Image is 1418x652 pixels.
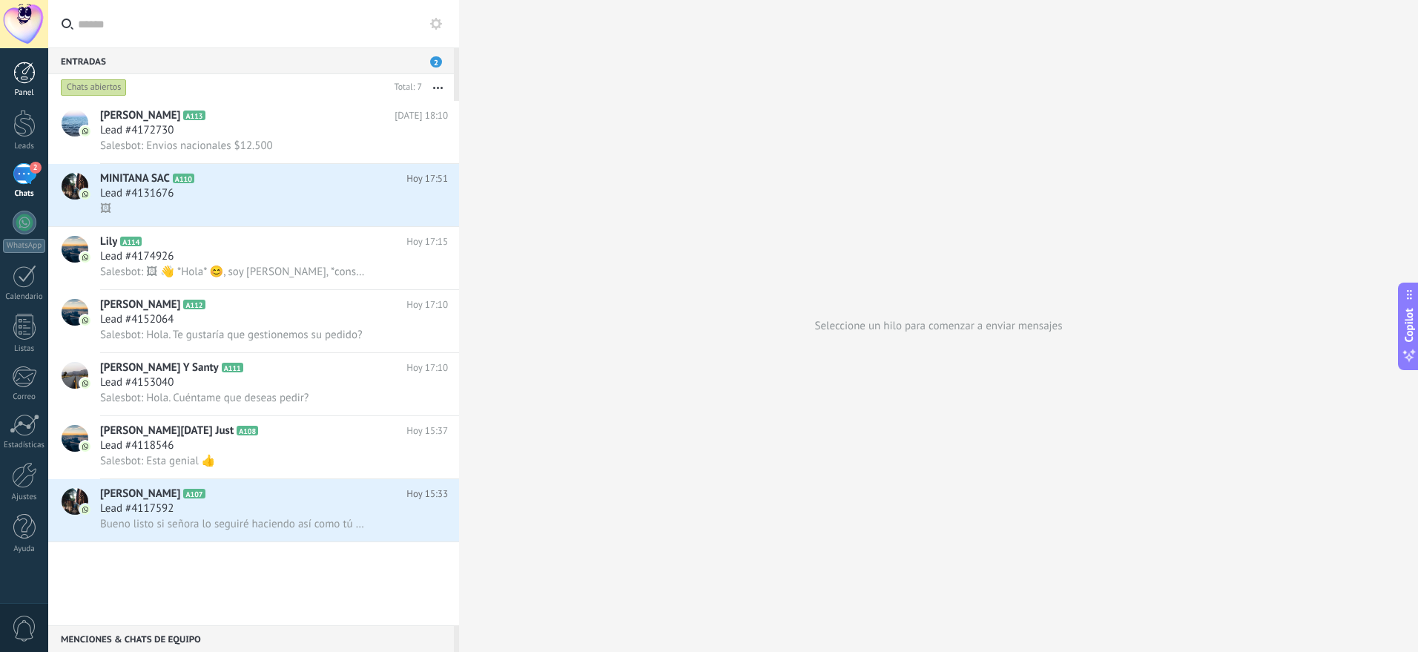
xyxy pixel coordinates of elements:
[430,56,442,67] span: 2
[406,171,448,186] span: Hoy 17:51
[389,80,422,95] div: Total: 7
[48,625,454,652] div: Menciones & Chats de equipo
[80,504,90,515] img: icon
[100,375,174,390] span: Lead #4153040
[100,517,366,531] span: Bueno listo si señora lo seguiré haciendo así como tú dices
[100,171,170,186] span: MINITANA SAC
[100,265,366,279] span: Salesbot: 🖼 👋 *Hola* 😊, soy [PERSON_NAME], *consultora de bienestar de Just*💚. Cuéntame, ¿quieres...
[48,164,459,226] a: avatariconMINITANA SACA110Hoy 17:51Lead #4131676🖼
[183,300,205,309] span: A112
[100,424,234,438] span: [PERSON_NAME][DATE] Just
[3,493,46,502] div: Ajustes
[406,487,448,501] span: Hoy 15:33
[3,441,46,450] div: Estadísticas
[100,202,111,216] span: 🖼
[100,454,216,468] span: Salesbot: Esta genial 👍
[3,239,45,253] div: WhatsApp
[100,312,174,327] span: Lead #4152064
[100,360,219,375] span: [PERSON_NAME] Y Santy
[237,426,258,435] span: A108
[406,297,448,312] span: Hoy 17:10
[48,227,459,289] a: avatariconLilyA114Hoy 17:15Lead #4174926Salesbot: 🖼 👋 *Hola* 😊, soy [PERSON_NAME], *consultora de...
[100,139,273,153] span: Salesbot: Envios nacionales $12.500
[3,544,46,554] div: Ayuda
[100,234,117,249] span: Lily
[3,344,46,354] div: Listas
[48,290,459,352] a: avataricon[PERSON_NAME]A112Hoy 17:10Lead #4152064Salesbot: Hola. Te gustaría que gestionemos su p...
[3,392,46,402] div: Correo
[80,441,90,452] img: icon
[406,360,448,375] span: Hoy 17:10
[80,315,90,326] img: icon
[100,108,180,123] span: [PERSON_NAME]
[406,234,448,249] span: Hoy 17:15
[48,479,459,541] a: avataricon[PERSON_NAME]A107Hoy 15:33Lead #4117592Bueno listo si señora lo seguiré haciendo así co...
[183,489,205,498] span: A107
[3,292,46,302] div: Calendario
[183,111,205,120] span: A113
[80,378,90,389] img: icon
[1402,308,1417,342] span: Copilot
[100,186,174,201] span: Lead #4131676
[100,297,180,312] span: [PERSON_NAME]
[48,101,459,163] a: avataricon[PERSON_NAME]A113[DATE] 18:10Lead #4172730Salesbot: Envios nacionales $12.500
[100,487,180,501] span: [PERSON_NAME]
[100,328,362,342] span: Salesbot: Hola. Te gustaría que gestionemos su pedido?
[48,47,454,74] div: Entradas
[120,237,142,246] span: A114
[173,174,194,183] span: A110
[80,189,90,200] img: icon
[80,126,90,136] img: icon
[100,501,174,516] span: Lead #4117592
[100,123,174,138] span: Lead #4172730
[30,162,42,174] span: 2
[48,416,459,478] a: avataricon[PERSON_NAME][DATE] JustA108Hoy 15:37Lead #4118546Salesbot: Esta genial 👍
[100,391,309,405] span: Salesbot: Hola. Cuéntame que deseas pedir?
[3,88,46,98] div: Panel
[422,74,454,101] button: Más
[3,142,46,151] div: Leads
[48,353,459,415] a: avataricon[PERSON_NAME] Y SantyA111Hoy 17:10Lead #4153040Salesbot: Hola. Cuéntame que deseas pedir?
[100,438,174,453] span: Lead #4118546
[222,363,243,372] span: A111
[61,79,127,96] div: Chats abiertos
[100,249,174,264] span: Lead #4174926
[395,108,448,123] span: [DATE] 18:10
[3,189,46,199] div: Chats
[406,424,448,438] span: Hoy 15:37
[80,252,90,263] img: icon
